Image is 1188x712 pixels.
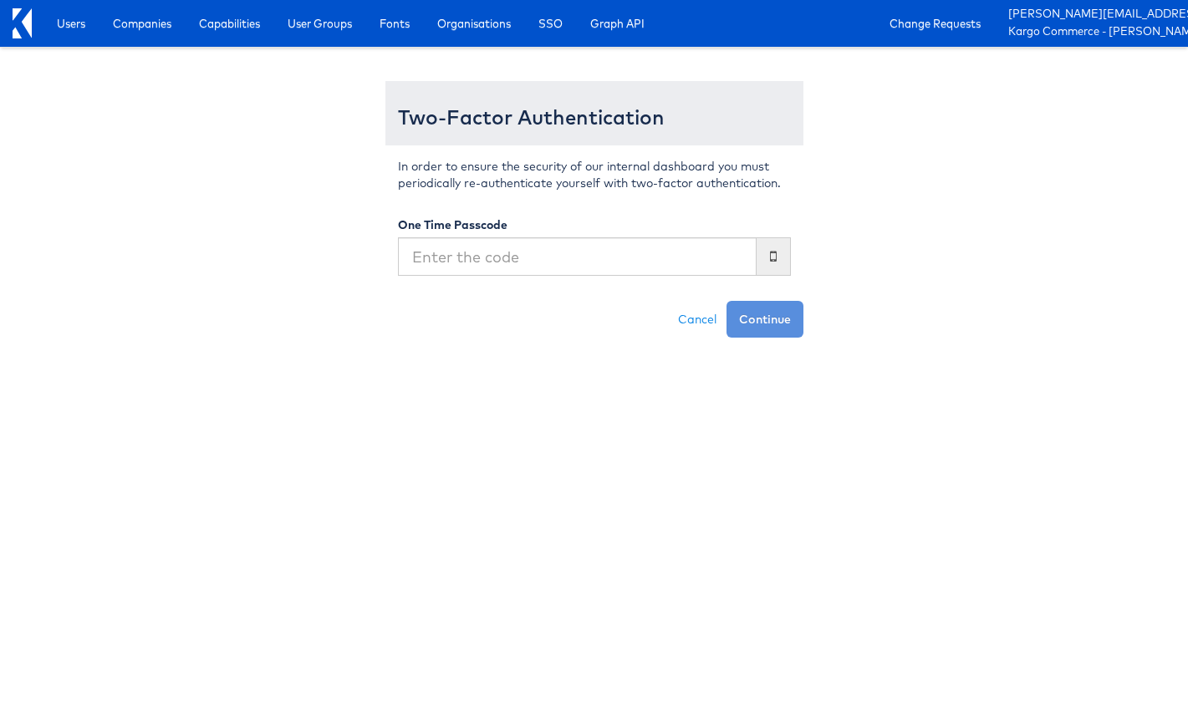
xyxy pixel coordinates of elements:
[57,15,85,32] span: Users
[100,8,184,38] a: Companies
[1008,6,1175,23] a: [PERSON_NAME][EMAIL_ADDRESS][PERSON_NAME][DOMAIN_NAME]
[275,8,365,38] a: User Groups
[44,8,98,38] a: Users
[727,301,803,338] button: Continue
[425,8,523,38] a: Organisations
[380,15,410,32] span: Fonts
[398,158,791,191] p: In order to ensure the security of our internal dashboard you must periodically re-authenticate y...
[877,8,993,38] a: Change Requests
[288,15,352,32] span: User Groups
[1008,23,1175,41] a: Kargo Commerce - [PERSON_NAME] [PERSON_NAME]
[578,8,657,38] a: Graph API
[668,301,727,338] a: Cancel
[590,15,645,32] span: Graph API
[113,15,171,32] span: Companies
[186,8,273,38] a: Capabilities
[538,15,563,32] span: SSO
[199,15,260,32] span: Capabilities
[398,216,507,233] label: One Time Passcode
[437,15,511,32] span: Organisations
[398,106,791,128] h3: Two-Factor Authentication
[398,237,757,276] input: Enter the code
[367,8,422,38] a: Fonts
[526,8,575,38] a: SSO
